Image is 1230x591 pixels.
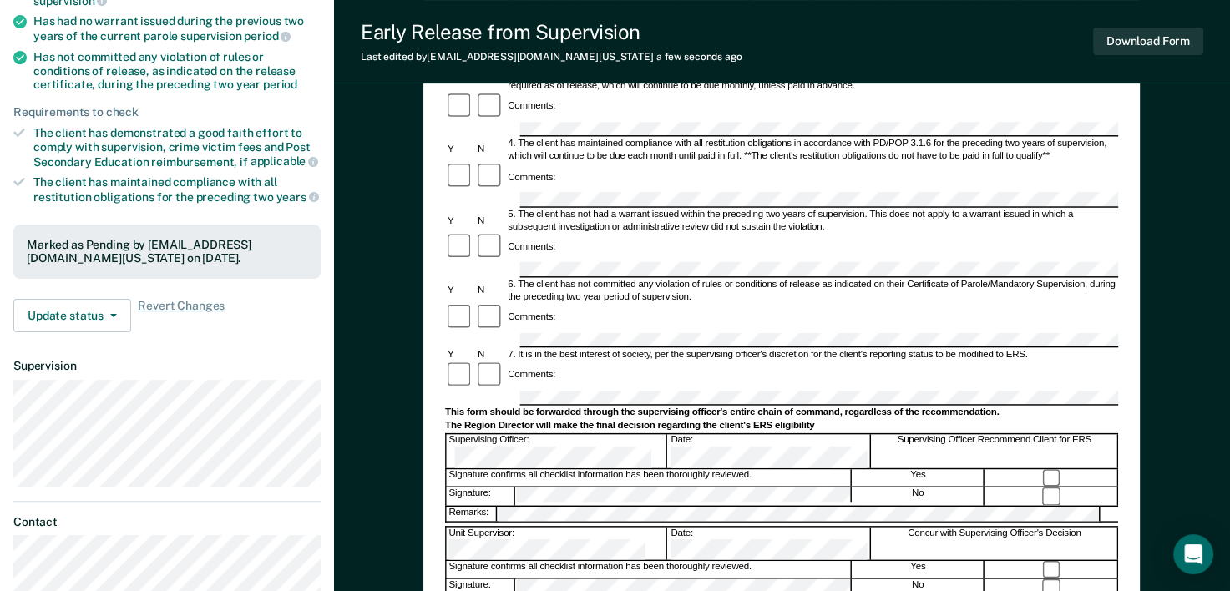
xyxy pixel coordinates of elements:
[33,126,321,169] div: The client has demonstrated a good faith effort to comply with supervision, crime victim fees and...
[445,285,475,296] div: Y
[506,139,1119,163] div: 4. The client has maintained compliance with all restitution obligations in accordance with PD/PO...
[447,469,852,487] div: Signature confirms all checklist information has been thoroughly reviewed.
[447,435,668,467] div: Supervising Officer:
[447,506,498,520] div: Remarks:
[138,299,225,332] span: Revert Changes
[506,311,559,323] div: Comments:
[475,349,505,361] div: N
[361,51,742,63] div: Last edited by [EMAIL_ADDRESS][DOMAIN_NAME][US_STATE]
[445,407,1118,419] div: This form should be forwarded through the supervising officer's entire chain of command, regardle...
[33,14,321,43] div: Has had no warrant issued during the previous two years of the current parole supervision
[263,78,297,91] span: period
[33,175,321,204] div: The client has maintained compliance with all restitution obligations for the preceding two
[506,241,559,253] div: Comments:
[853,469,985,487] div: Yes
[447,527,668,559] div: Unit Supervisor:
[27,238,307,266] div: Marked as Pending by [EMAIL_ADDRESS][DOMAIN_NAME][US_STATE] on [DATE].
[33,50,321,92] div: Has not committed any violation of rules or conditions of release, as indicated on the release ce...
[13,515,321,529] dt: Contact
[447,487,515,505] div: Signature:
[445,349,475,361] div: Y
[445,421,1118,432] div: The Region Director will make the final decision regarding the client's ERS eligibility
[13,359,321,373] dt: Supervision
[872,527,1118,559] div: Concur with Supervising Officer's Decision
[361,20,742,44] div: Early Release from Supervision
[251,154,318,168] span: applicable
[475,285,505,296] div: N
[872,435,1118,467] div: Supervising Officer Recommend Client for ERS
[244,29,291,43] span: period
[669,527,871,559] div: Date:
[1173,534,1213,574] div: Open Intercom Messenger
[853,561,985,578] div: Yes
[1093,28,1203,55] button: Download Form
[13,299,131,332] button: Update status
[475,144,505,156] div: N
[445,144,475,156] div: Y
[447,561,852,578] div: Signature confirms all checklist information has been thoroughly reviewed.
[506,349,1119,361] div: 7. It is in the best interest of society, per the supervising officer's discretion for the client...
[656,51,742,63] span: a few seconds ago
[669,435,871,467] div: Date:
[506,171,559,183] div: Comments:
[506,209,1119,233] div: 5. The client has not had a warrant issued within the preceding two years of supervision. This do...
[276,190,319,204] span: years
[506,101,559,113] div: Comments:
[853,487,985,505] div: No
[13,105,321,119] div: Requirements to check
[445,215,475,226] div: Y
[506,279,1119,303] div: 6. The client has not committed any violation of rules or conditions of release as indicated on t...
[475,215,505,226] div: N
[506,370,559,381] div: Comments:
